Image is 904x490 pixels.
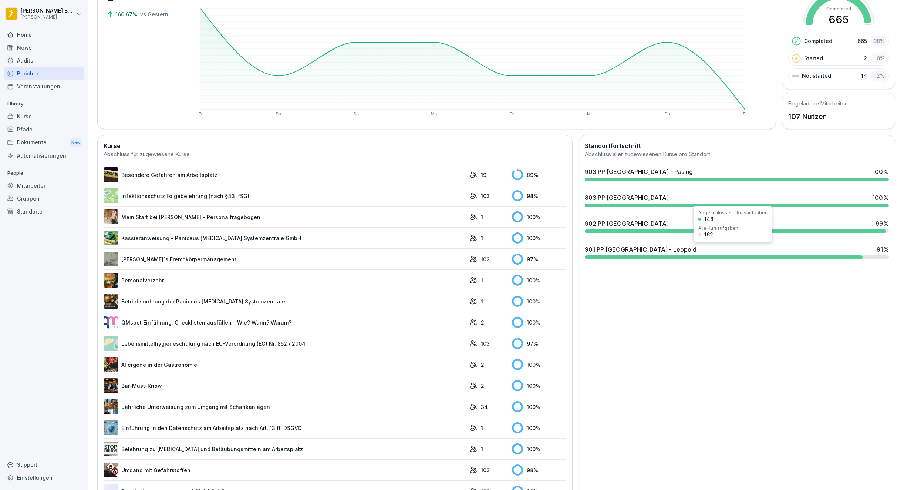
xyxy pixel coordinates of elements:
[104,336,466,351] a: Lebensmittelhygieneschulung nach EU-Verordnung (EG) Nr. 852 / 2004
[512,275,566,286] div: 100 %
[140,10,168,18] p: vs Gestern
[104,231,118,245] img: fvkk888r47r6bwfldzgy1v13.png
[104,167,118,182] img: zq4t51x0wy87l3xh8s87q7rq.png
[481,382,484,390] p: 2
[512,296,566,307] div: 100 %
[698,211,768,215] div: Abgeschlossene Kursaufgaben
[864,54,867,62] p: 2
[104,167,466,182] a: Besondere Gefahren am Arbeitsplatz
[4,192,84,205] a: Gruppen
[4,179,84,192] a: Mitarbeiter
[104,188,466,203] a: Infektionsschutz Folgebelehrung (nach §43 IfSG)
[104,231,466,245] a: Kassieranweisung - Paniceus [MEDICAL_DATA] Systemzentrale GmbH
[4,471,84,484] a: Einstellungen
[4,80,84,93] a: Veranstaltungen
[481,445,483,453] p: 1
[4,123,84,136] a: Pfade
[4,54,84,67] div: Audits
[877,245,889,254] div: 91 %
[704,232,713,237] div: 162
[876,219,889,228] div: 99 %
[512,443,566,454] div: 100 %
[104,399,466,414] a: Jährliche Unterweisung zum Umgang mit Schankanlagen
[872,193,889,202] div: 100 %
[512,338,566,349] div: 97 %
[512,254,566,265] div: 97 %
[481,340,490,348] p: 103
[104,420,118,435] img: x7xa5977llyo53hf30kzdyol.png
[198,111,202,117] text: Fr
[481,361,484,369] p: 2
[431,111,437,117] text: Mo
[698,226,738,231] div: Alle Kursaufgaben
[4,110,84,123] div: Kurse
[788,111,847,122] p: 107 Nutzer
[512,380,566,391] div: 100 %
[481,298,483,305] p: 1
[861,72,867,80] p: 14
[582,190,892,210] a: 803 PP [GEOGRAPHIC_DATA]100%
[585,193,669,202] div: 803 PP [GEOGRAPHIC_DATA]
[509,111,513,117] text: Di
[664,111,670,117] text: Do
[582,242,892,262] a: 901 PP [GEOGRAPHIC_DATA] - Leopold91%
[104,188,118,203] img: tgff07aey9ahi6f4hltuk21p.png
[512,169,566,180] div: 89 %
[872,167,889,176] div: 100 %
[104,442,466,456] a: Belehrung zu [MEDICAL_DATA] und Betäubungsmitteln am Arbeitsplatz
[4,28,84,41] a: Home
[104,378,118,393] img: avw4yih0pjczq94wjribdn74.png
[512,317,566,328] div: 100 %
[585,150,889,159] div: Abschluss aller zugewiesenen Kurse pro Standort
[585,167,693,176] div: 903 PP [GEOGRAPHIC_DATA] - Pasing
[481,403,488,411] p: 34
[871,36,887,46] div: 98 %
[115,10,139,18] p: 166.67%
[4,205,84,218] a: Standorte
[481,319,484,326] p: 2
[104,273,466,288] a: Personalverzehr
[104,273,118,288] img: zd24spwykzjjw3u1wcd2ptki.png
[4,149,84,162] a: Automatisierungen
[804,54,823,62] p: Started
[587,111,592,117] text: Mi
[481,234,483,242] p: 1
[481,192,490,200] p: 103
[104,150,566,159] div: Abschluss für zugewiesene Kurse
[804,37,832,45] p: Completed
[512,190,566,201] div: 98 %
[104,399,118,414] img: etou62n52bjq4b8bjpe35whp.png
[4,98,84,110] p: Library
[582,216,892,236] a: 902 PP [GEOGRAPHIC_DATA]99%
[104,357,466,372] a: Allergene in der Gastronomie
[104,209,466,224] a: Mein Start bei [PERSON_NAME] - Personalfragebogen
[104,315,466,330] a: QMspot Einführung: Checklisten ausfüllen - Wie? Wann? Warum?
[104,463,466,477] a: Umgang mit Gefahrstoffen
[585,245,696,254] div: 901 PP [GEOGRAPHIC_DATA] - Leopold
[585,219,669,228] div: 902 PP [GEOGRAPHIC_DATA]
[481,466,490,474] p: 103
[70,138,82,147] div: New
[512,359,566,370] div: 100 %
[743,111,747,117] text: Fr
[481,213,483,221] p: 1
[512,422,566,433] div: 100 %
[4,458,84,471] div: Support
[871,70,887,81] div: 2 %
[104,315,118,330] img: rsy9vu330m0sw5op77geq2rv.png
[4,167,84,179] p: People
[104,378,466,393] a: Bar-Must-Know
[4,41,84,54] a: News
[104,209,118,224] img: aaay8cu0h1hwaqqp9269xjan.png
[788,100,847,107] h5: Eingeladene Mitarbeiter
[582,164,892,184] a: 903 PP [GEOGRAPHIC_DATA] - Pasing100%
[585,141,889,150] h2: Standortfortschritt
